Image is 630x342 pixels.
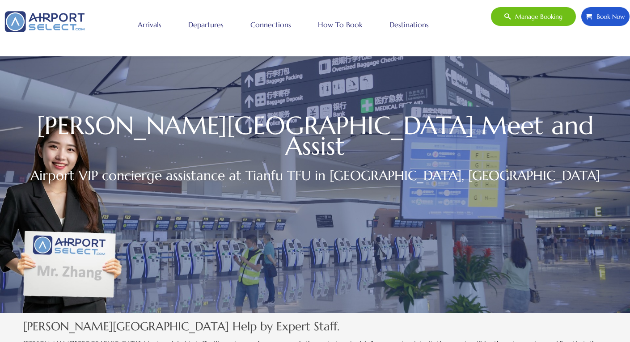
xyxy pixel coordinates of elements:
[23,115,607,156] h1: [PERSON_NAME][GEOGRAPHIC_DATA] Meet and Assist
[387,13,431,36] a: Destinations
[23,165,607,186] h2: Airport VIP concierge assistance at Tianfu TFU in [GEOGRAPHIC_DATA], [GEOGRAPHIC_DATA]
[135,13,164,36] a: Arrivals
[316,13,365,36] a: How to book
[511,7,562,26] span: Manage booking
[23,317,607,335] h3: [PERSON_NAME][GEOGRAPHIC_DATA] Help by Expert Staff.
[186,13,226,36] a: Departures
[248,13,293,36] a: Connections
[592,7,625,26] span: Book Now
[490,7,576,26] a: Manage booking
[581,7,630,26] a: Book Now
